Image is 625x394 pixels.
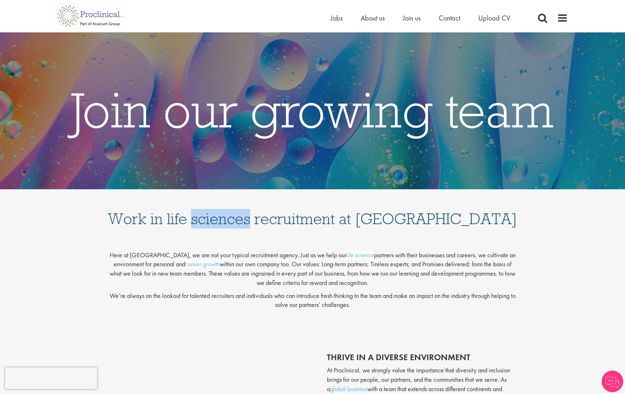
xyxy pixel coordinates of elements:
[602,371,623,392] img: Chatbot
[361,13,385,23] a: About us
[330,385,368,393] a: global business
[185,260,220,268] a: career growth
[327,353,517,362] h2: thrive in a diverse environment
[108,196,517,227] h1: Work in life sciences recruitment at [GEOGRAPHIC_DATA]
[346,251,374,259] a: life science
[108,291,517,309] p: We’re always on the lookout for talented recruiters and individuals who can introduce fresh think...
[5,367,97,389] iframe: reCAPTCHA
[403,13,421,23] a: Join us
[439,13,460,23] a: Contact
[478,13,510,23] a: Upload CV
[108,245,517,287] p: Here at [GEOGRAPHIC_DATA], we are not your typical recruitment agency. Just as we help our partne...
[330,13,343,23] a: Jobs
